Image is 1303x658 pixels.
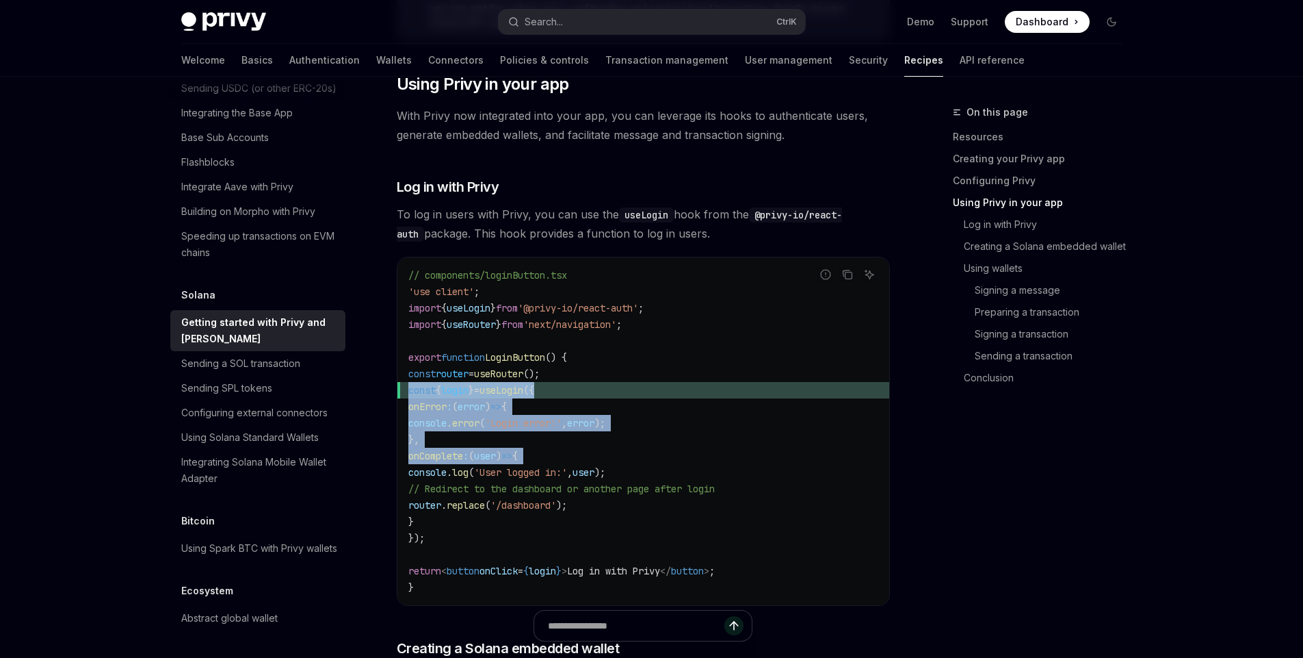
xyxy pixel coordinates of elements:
[441,499,447,511] span: .
[408,417,447,429] span: console
[501,318,523,331] span: from
[408,368,436,380] span: const
[408,286,474,298] span: 'use client'
[397,177,499,197] span: Log in with Privy
[529,565,556,577] span: login
[181,203,315,220] div: Building on Morpho with Privy
[951,15,988,29] a: Support
[170,125,345,150] a: Base Sub Accounts
[490,401,501,413] span: =>
[170,150,345,175] a: Flashblocks
[548,611,724,641] input: Ask a question...
[953,148,1133,170] a: Creating your Privy app
[638,302,644,314] span: ;
[469,368,474,380] span: =
[181,105,293,121] div: Integrating the Base App
[289,44,360,77] a: Authentication
[485,351,545,364] span: LoginButton
[518,302,638,314] span: '@privy-io/react-auth'
[170,175,345,199] a: Integrate Aave with Privy
[181,513,215,529] h5: Bitcoin
[181,179,293,195] div: Integrate Aave with Privy
[181,610,278,627] div: Abstract global wallet
[441,351,485,364] span: function
[397,205,890,243] span: To log in users with Privy, you can use the hook from the package. This hook provides a function ...
[1005,11,1090,33] a: Dashboard
[512,450,518,462] span: {
[170,199,345,224] a: Building on Morpho with Privy
[485,417,562,429] span: 'Login error:'
[376,44,412,77] a: Wallets
[181,287,215,303] h5: Solana
[953,257,1133,279] a: Using wallets
[452,401,458,413] span: (
[474,286,479,298] span: ;
[181,129,269,146] div: Base Sub Accounts
[408,351,441,364] span: export
[556,499,567,511] span: );
[953,279,1133,301] a: Signing a message
[447,401,452,413] span: :
[170,450,345,491] a: Integrating Solana Mobile Wallet Adapter
[817,266,834,283] button: Report incorrect code
[170,310,345,351] a: Getting started with Privy and [PERSON_NAME]
[953,345,1133,367] a: Sending a transaction
[499,10,805,34] button: Open search
[170,224,345,265] a: Speeding up transactions on EVM chains
[525,14,563,30] div: Search...
[704,565,709,577] span: >
[452,417,479,429] span: error
[408,499,441,511] span: router
[181,380,272,396] div: Sending SPL tokens
[170,351,345,376] a: Sending a SOL transaction
[1101,11,1122,33] button: Toggle dark mode
[441,302,447,314] span: {
[776,16,797,27] span: Ctrl K
[479,565,518,577] span: onClick
[567,565,660,577] span: Log in with Privy
[452,466,469,479] span: log
[523,368,540,380] span: ();
[496,450,501,462] span: )
[181,355,300,372] div: Sending a SOL transaction
[436,384,441,396] span: {
[469,450,474,462] span: (
[545,351,567,364] span: () {
[953,126,1133,148] a: Resources
[170,606,345,631] a: Abstract global wallet
[447,302,490,314] span: useLogin
[556,565,562,577] span: }
[447,417,452,429] span: .
[170,376,345,401] a: Sending SPL tokens
[469,384,474,396] span: }
[496,302,518,314] span: from
[408,302,441,314] span: import
[408,401,447,413] span: onError
[469,466,474,479] span: (
[562,565,567,577] span: >
[181,405,328,421] div: Configuring external connectors
[408,384,436,396] span: const
[953,301,1133,323] a: Preparing a transaction
[463,450,469,462] span: :
[724,616,743,635] button: Send message
[490,499,556,511] span: '/dashboard'
[447,466,452,479] span: .
[441,318,447,331] span: {
[408,466,447,479] span: console
[523,318,616,331] span: 'next/navigation'
[170,425,345,450] a: Using Solana Standard Wallets
[474,384,479,396] span: =
[709,565,715,577] span: ;
[447,318,496,331] span: useRouter
[441,384,469,396] span: login
[953,170,1133,192] a: Configuring Privy
[397,106,890,144] span: With Privy now integrated into your app, you can leverage its hooks to authenticate users, genera...
[953,214,1133,236] a: Log in with Privy
[605,44,728,77] a: Transaction management
[408,433,419,446] span: },
[594,417,605,429] span: );
[441,565,447,577] span: <
[966,104,1028,121] span: On this page
[181,12,266,31] img: dark logo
